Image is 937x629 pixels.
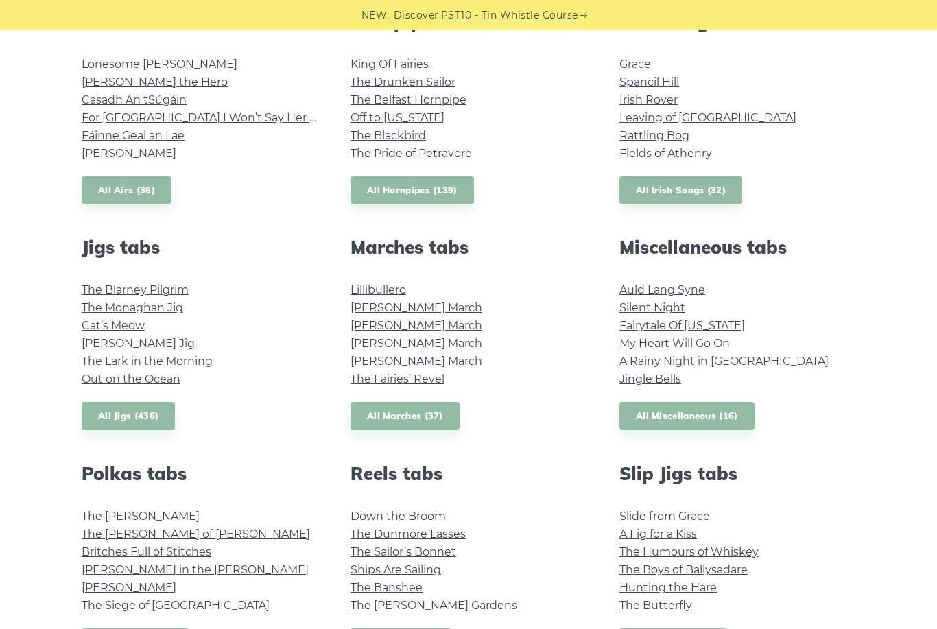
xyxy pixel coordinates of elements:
a: [PERSON_NAME] [82,147,176,160]
a: Fáinne Geal an Lae [82,129,185,142]
a: Fields of Athenry [619,147,712,160]
a: [PERSON_NAME] March [351,337,482,350]
a: [PERSON_NAME] in the [PERSON_NAME] [82,563,309,576]
a: The Blackbird [351,129,426,142]
a: Casadh An tSúgáin [82,93,187,106]
a: Spancil Hill [619,75,679,88]
a: Rattling Bog [619,129,689,142]
a: [PERSON_NAME] the Hero [82,75,228,88]
a: The Pride of Petravore [351,147,472,160]
span: NEW: [361,8,390,23]
a: The [PERSON_NAME] of [PERSON_NAME] [82,527,310,541]
a: [PERSON_NAME] March [351,319,482,332]
a: The Dunmore Lasses [351,527,466,541]
a: King Of Fairies [351,58,429,71]
a: The Blarney Pilgrim [82,283,189,296]
a: All Jigs (436) [82,402,175,430]
a: Cat’s Meow [82,319,145,332]
a: All Hornpipes (139) [351,176,474,204]
a: The Fairies’ Revel [351,372,444,385]
h2: Miscellaneous tabs [619,237,855,258]
a: All Irish Songs (32) [619,176,742,204]
a: [PERSON_NAME] March [351,301,482,314]
h2: Airs tabs [82,11,318,32]
a: The Monaghan Jig [82,301,183,314]
a: The Drunken Sailor [351,75,455,88]
a: Lonesome [PERSON_NAME] [82,58,237,71]
a: Fairytale Of [US_STATE] [619,319,745,332]
a: The Belfast Hornpipe [351,93,466,106]
a: All Marches (37) [351,402,460,430]
a: The Humours of Whiskey [619,545,759,558]
a: [PERSON_NAME] Jig [82,337,195,350]
a: Ships Are Sailing [351,563,441,576]
a: PST10 - Tin Whistle Course [441,8,578,23]
a: Irish Rover [619,93,678,106]
a: Jingle Bells [619,372,681,385]
h2: Slip Jigs tabs [619,463,855,484]
a: The Boys of Ballysadare [619,563,748,576]
a: All Airs (36) [82,176,171,204]
a: Leaving of [GEOGRAPHIC_DATA] [619,111,796,124]
a: Out on the Ocean [82,372,180,385]
a: For [GEOGRAPHIC_DATA] I Won’t Say Her Name [82,111,343,124]
a: Lillibullero [351,283,406,296]
a: Grace [619,58,651,71]
a: The [PERSON_NAME] Gardens [351,599,517,612]
a: A Rainy Night in [GEOGRAPHIC_DATA] [619,355,829,368]
a: A Fig for a Kiss [619,527,697,541]
a: The Lark in the Morning [82,355,213,368]
a: Hunting the Hare [619,581,717,594]
a: Slide from Grace [619,510,710,523]
a: All Miscellaneous (16) [619,402,755,430]
h2: Jigs tabs [82,237,318,258]
h2: Marches tabs [351,237,586,258]
a: [PERSON_NAME] March [351,355,482,368]
a: Down the Broom [351,510,446,523]
a: The Banshee [351,581,423,594]
a: Auld Lang Syne [619,283,705,296]
a: [PERSON_NAME] [82,581,176,594]
a: The Siege of [GEOGRAPHIC_DATA] [82,599,270,612]
a: My Heart Will Go On [619,337,730,350]
a: Britches Full of Stitches [82,545,211,558]
a: Silent Night [619,301,685,314]
h2: Hornpipes tabs [351,11,586,32]
h2: Polkas tabs [82,463,318,484]
h2: Irish Songs tabs [619,11,855,32]
a: Off to [US_STATE] [351,111,444,124]
a: The Sailor’s Bonnet [351,545,456,558]
a: The Butterfly [619,599,692,612]
a: The [PERSON_NAME] [82,510,200,523]
span: Discover [394,8,439,23]
h2: Reels tabs [351,463,586,484]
